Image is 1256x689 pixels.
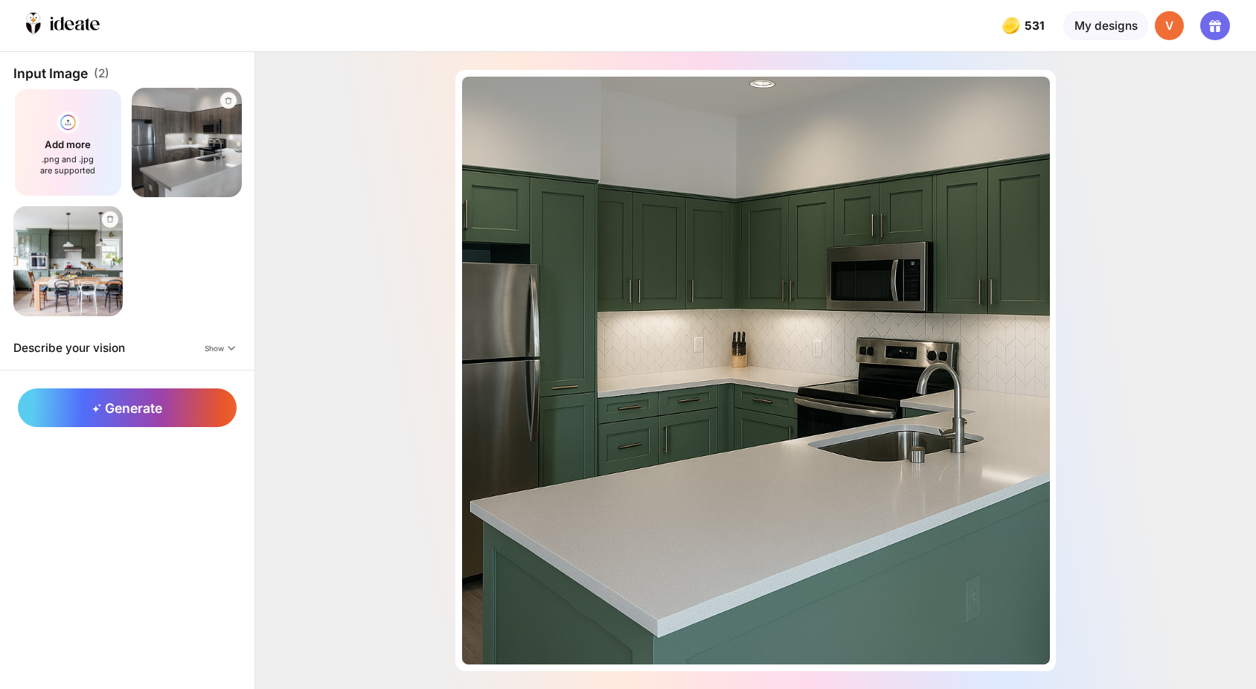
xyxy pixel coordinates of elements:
[1063,11,1147,41] div: My designs
[13,65,242,81] div: Input Image
[1025,19,1048,33] span: 531
[92,400,161,416] span: Generate
[205,344,224,353] span: Show
[94,66,109,80] span: (2)
[13,341,125,355] div: Describe your vision
[1155,11,1185,41] div: V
